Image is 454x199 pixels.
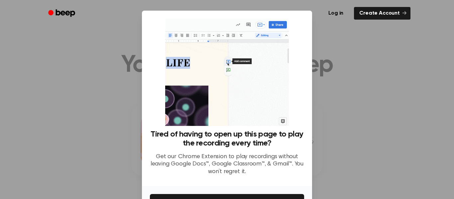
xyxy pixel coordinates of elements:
a: Beep [44,7,81,20]
h3: Tired of having to open up this page to play the recording every time? [150,130,304,148]
a: Log in [322,6,350,21]
img: Beep extension in action [165,19,288,126]
a: Create Account [354,7,410,20]
p: Get our Chrome Extension to play recordings without leaving Google Docs™, Google Classroom™, & Gm... [150,153,304,176]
